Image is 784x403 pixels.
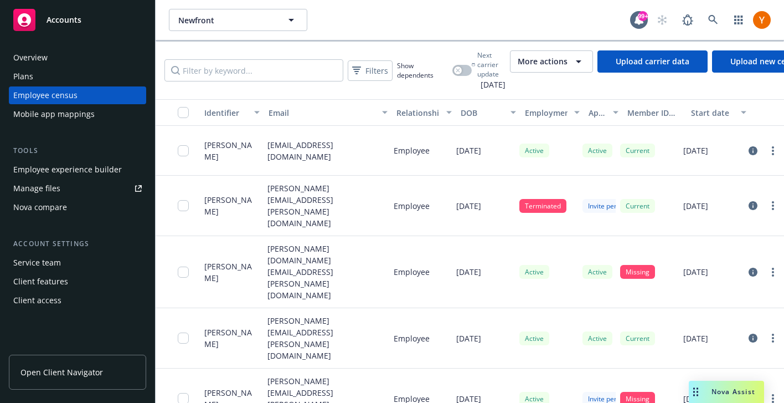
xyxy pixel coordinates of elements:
div: Active [582,265,612,279]
button: More actions [510,50,593,73]
a: Start snowing [651,9,673,31]
a: Plans [9,68,146,85]
a: Report a Bug [677,9,699,31]
a: Overview [9,49,146,67]
div: Active [519,144,549,157]
button: Email [264,99,392,126]
a: circleInformation [746,331,760,345]
a: more [766,144,780,157]
a: circleInformation [746,266,760,279]
div: Employee census [13,86,78,104]
span: Filters [365,65,388,76]
span: Newfront [178,14,274,26]
div: Employment [525,107,568,119]
div: Member ID status [627,107,683,119]
p: [DATE] [456,333,481,344]
a: Accounts [9,4,146,35]
a: Mobile app mappings [9,105,146,123]
a: Upload carrier data [597,50,708,73]
button: Identifier [200,99,264,126]
p: [DATE] [456,145,481,156]
div: Active [582,144,612,157]
div: Invite pending [582,199,637,213]
a: Nova compare [9,198,146,216]
div: 99+ [638,11,648,21]
p: [DATE] [683,200,708,212]
div: Current [620,199,655,213]
div: Tools [9,145,146,156]
input: Toggle Row Selected [178,145,189,156]
div: Relationship [396,107,440,119]
div: Service team [13,254,61,272]
p: [PERSON_NAME][EMAIL_ADDRESS][PERSON_NAME][DOMAIN_NAME] [267,182,385,229]
div: Missing [620,265,655,279]
p: Employee [394,145,430,156]
button: Start date [687,99,751,126]
p: Employee [394,200,430,212]
span: Nova Assist [711,387,755,396]
img: photo [753,11,771,29]
a: Client access [9,292,146,309]
a: more [766,266,780,279]
a: Switch app [728,9,750,31]
button: Member ID status [623,99,687,126]
a: circleInformation [746,144,760,157]
p: [DATE] [683,333,708,344]
div: DOB [461,107,504,119]
p: [DATE] [456,200,481,212]
p: [EMAIL_ADDRESS][DOMAIN_NAME] [267,139,385,162]
span: Open Client Navigator [20,366,103,378]
a: circleInformation [746,199,760,212]
div: Identifier [204,107,247,119]
div: Terminated [519,199,566,213]
p: [PERSON_NAME][EMAIL_ADDRESS][PERSON_NAME][DOMAIN_NAME] [267,315,385,361]
div: Employee experience builder [13,161,122,178]
a: Service team [9,254,146,272]
button: Relationship [392,99,456,126]
button: Newfront [169,9,307,31]
p: [DATE] [683,266,708,278]
div: Active [519,331,549,345]
div: Client features [13,273,68,290]
div: Plans [13,68,33,85]
div: Active [519,265,549,279]
p: [DATE] [683,145,708,156]
div: Start date [691,107,734,119]
p: Employee [394,333,430,344]
input: Toggle Row Selected [178,333,189,344]
button: App status [584,99,622,126]
input: Toggle Row Selected [178,267,189,278]
div: Nova compare [13,198,67,216]
a: more [766,199,780,212]
button: Nova Assist [689,381,764,403]
div: Account settings [9,238,146,249]
span: Accounts [47,16,81,24]
input: Filter by keyword... [164,59,343,81]
div: Active [582,331,612,345]
p: [PERSON_NAME][DOMAIN_NAME][EMAIL_ADDRESS][PERSON_NAME][DOMAIN_NAME] [267,243,385,301]
div: Email [269,107,375,119]
p: Employee [394,266,430,278]
span: Show dependents [397,61,448,80]
div: Client access [13,292,61,309]
a: Manage files [9,180,146,197]
span: [DATE] [472,79,506,90]
div: Drag to move [689,381,703,403]
span: Next carrier update [477,50,506,79]
a: Client features [9,273,146,290]
div: App status [589,107,606,119]
a: Search [702,9,724,31]
a: more [766,331,780,345]
button: Filters [348,60,393,81]
span: [PERSON_NAME] [204,327,259,350]
div: Overview [13,49,48,67]
a: Employee census [9,86,146,104]
span: Filters [350,63,390,79]
input: Toggle Row Selected [178,200,189,211]
p: [DATE] [456,266,481,278]
div: Manage files [13,180,60,197]
div: Current [620,144,655,157]
input: Select all [178,107,189,118]
span: [PERSON_NAME] [204,194,259,217]
div: Current [620,331,655,345]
